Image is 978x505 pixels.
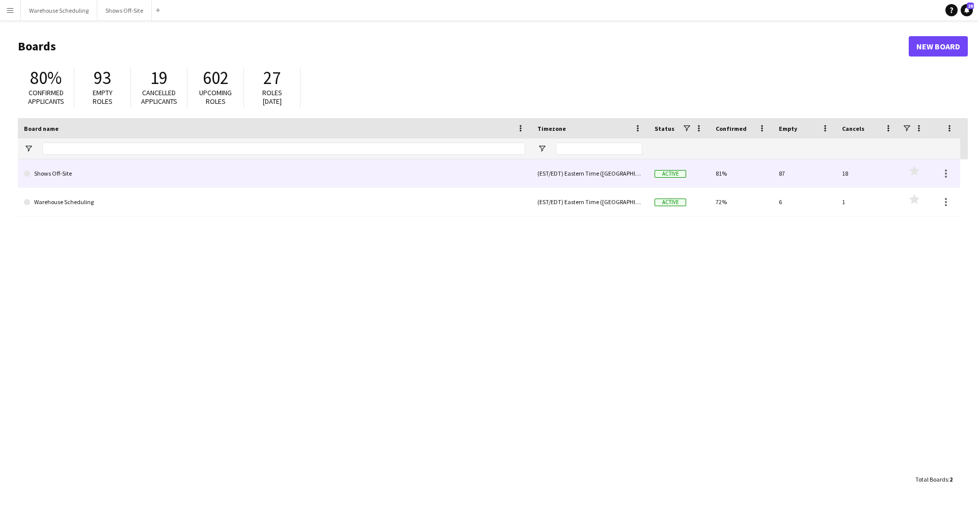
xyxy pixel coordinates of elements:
span: Total Boards [915,475,948,483]
button: Warehouse Scheduling [21,1,97,20]
div: 72% [710,188,773,216]
span: 27 [263,67,281,89]
span: Active [655,199,686,206]
span: Empty [779,125,797,132]
button: Open Filter Menu [24,144,33,153]
span: 28 [967,3,974,9]
div: 87 [773,159,836,187]
span: Empty roles [93,88,113,106]
a: Warehouse Scheduling [24,188,525,216]
span: Confirmed applicants [28,88,64,106]
a: 28 [961,4,973,16]
div: (EST/EDT) Eastern Time ([GEOGRAPHIC_DATA] & [GEOGRAPHIC_DATA]) [531,188,648,216]
span: Cancelled applicants [141,88,177,106]
div: 1 [836,188,899,216]
div: (EST/EDT) Eastern Time ([GEOGRAPHIC_DATA] & [GEOGRAPHIC_DATA]) [531,159,648,187]
a: New Board [909,36,968,57]
span: Cancels [842,125,864,132]
span: 2 [949,475,953,483]
h1: Boards [18,39,909,54]
span: Status [655,125,674,132]
span: Board name [24,125,59,132]
a: Shows Off-Site [24,159,525,188]
button: Shows Off-Site [97,1,152,20]
div: 18 [836,159,899,187]
div: : [915,469,953,489]
input: Board name Filter Input [42,143,525,155]
span: 80% [30,67,62,89]
button: Open Filter Menu [537,144,547,153]
span: Roles [DATE] [262,88,282,106]
span: Confirmed [716,125,747,132]
span: 602 [203,67,229,89]
span: Timezone [537,125,566,132]
span: 19 [150,67,168,89]
span: 93 [94,67,111,89]
div: 81% [710,159,773,187]
div: 6 [773,188,836,216]
span: Upcoming roles [199,88,232,106]
input: Timezone Filter Input [556,143,642,155]
span: Active [655,170,686,178]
